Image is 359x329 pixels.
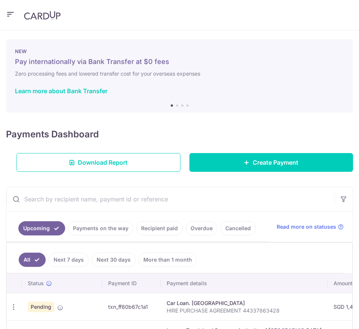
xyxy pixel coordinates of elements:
h6: Zero processing fees and lowered transfer cost for your overseas expenses [15,69,344,78]
a: Recipient paid [136,221,183,235]
a: All [19,253,46,267]
span: Download Report [78,158,128,167]
span: Pending [28,302,54,312]
th: Payment details [161,274,328,293]
iframe: Opens a widget where you can find more information [311,307,352,325]
input: Search by recipient name, payment id or reference [6,187,335,211]
a: Next 30 days [92,253,136,267]
span: Read more on statuses [277,223,336,231]
span: Amount [334,280,353,287]
a: Payments on the way [68,221,133,235]
td: txn_ff80b67c1a1 [102,293,161,320]
a: More than 1 month [139,253,197,267]
img: CardUp [24,11,61,20]
a: Upcoming [18,221,65,235]
a: Create Payment [189,153,353,172]
p: NEW [15,48,344,54]
a: Overdue [186,221,217,235]
a: Download Report [16,153,180,172]
span: Create Payment [253,158,298,167]
a: Next 7 days [49,253,89,267]
a: Learn more about Bank Transfer [15,87,107,95]
span: Status [28,280,44,287]
a: Read more on statuses [277,223,344,231]
th: Payment ID [102,274,161,293]
h5: Pay internationally via Bank Transfer at $0 fees [15,57,344,66]
p: HIRE PURCHASE AGREEMENT 44337863428 [167,307,322,314]
div: Car Loan. [GEOGRAPHIC_DATA] [167,299,322,307]
h4: Payments Dashboard [6,128,99,141]
a: Cancelled [220,221,256,235]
